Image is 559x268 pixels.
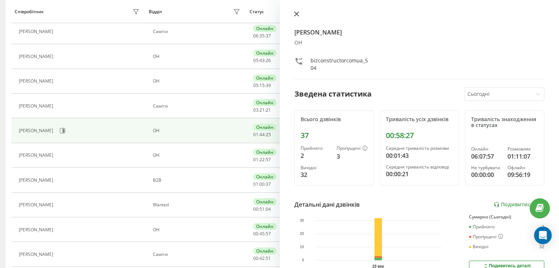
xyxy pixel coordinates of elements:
[153,227,242,232] div: ОН
[19,227,55,232] div: [PERSON_NAME]
[253,231,271,236] div: : :
[253,107,258,113] span: 03
[539,244,544,249] div: 32
[19,79,55,84] div: [PERSON_NAME]
[471,146,502,152] div: Онлайн
[294,88,372,99] div: Зведена статистика
[301,116,368,123] div: Всього дзвінків
[259,206,265,212] span: 51
[386,151,453,160] div: 00:01:43
[253,256,271,261] div: : :
[253,99,276,106] div: Онлайн
[153,252,242,257] div: Саміти
[149,9,162,14] div: Відділ
[153,104,242,109] div: Саміти
[301,146,331,151] div: Прийнято
[153,178,242,183] div: В2В
[259,57,265,64] span: 43
[469,224,495,229] div: Прийнято
[386,146,453,151] div: Середня тривалість розмови
[153,54,242,59] div: ОН
[253,131,258,138] span: 01
[508,170,538,179] div: 09:56:19
[337,152,368,161] div: 3
[266,82,271,88] span: 39
[386,116,453,123] div: Тривалість усіх дзвінків
[259,131,265,138] span: 44
[301,131,368,140] div: 37
[471,116,538,129] div: Тривалість знаходження в статусах
[294,40,545,46] div: ОН
[469,214,544,220] div: Сумарно (Сьогодні)
[259,156,265,163] span: 22
[311,57,368,72] div: bizconstructorcomua_504
[294,28,545,37] h4: [PERSON_NAME]
[266,131,271,138] span: 25
[253,156,258,163] span: 01
[253,75,276,82] div: Онлайн
[153,79,242,84] div: ОН
[300,218,304,222] text: 30
[253,231,258,237] span: 00
[508,152,538,161] div: 01:11:07
[508,165,538,170] div: Офлайн
[19,128,55,133] div: [PERSON_NAME]
[266,231,271,237] span: 57
[153,128,242,133] div: ОН
[253,124,276,131] div: Онлайн
[253,50,276,57] div: Онлайн
[469,244,488,249] div: Вихідні
[294,200,360,209] div: Детальні дані дзвінків
[259,231,265,237] span: 45
[253,173,276,180] div: Онлайн
[302,258,304,262] text: 0
[19,202,55,207] div: [PERSON_NAME]
[253,58,271,63] div: : :
[300,232,304,236] text: 20
[153,29,242,34] div: Саміти
[508,146,538,152] div: Розмовляє
[259,82,265,88] span: 15
[253,181,258,187] span: 01
[253,247,276,254] div: Онлайн
[253,207,271,212] div: : :
[153,153,242,158] div: ОН
[253,149,276,156] div: Онлайн
[259,107,265,113] span: 21
[266,181,271,187] span: 37
[253,57,258,64] span: 05
[19,104,55,109] div: [PERSON_NAME]
[19,178,55,183] div: [PERSON_NAME]
[250,9,264,14] div: Статус
[266,57,271,64] span: 26
[253,108,271,113] div: : :
[471,165,502,170] div: Не турбувати
[153,202,242,207] div: Wanted
[300,245,304,249] text: 10
[494,202,544,208] a: Подивитись звіт
[253,83,271,88] div: : :
[259,33,265,39] span: 35
[253,206,258,212] span: 00
[253,132,271,137] div: : :
[253,33,258,39] span: 06
[386,170,453,178] div: 00:00:21
[253,33,271,39] div: : :
[253,25,276,32] div: Онлайн
[301,165,331,170] div: Вихідні
[253,223,276,230] div: Онлайн
[259,255,265,261] span: 42
[253,255,258,261] span: 00
[253,157,271,162] div: : :
[19,29,55,34] div: [PERSON_NAME]
[301,151,331,160] div: 2
[337,146,368,152] div: Пропущені
[386,164,453,170] div: Середня тривалість відповіді
[253,182,271,187] div: : :
[253,82,258,88] span: 05
[266,206,271,212] span: 04
[469,234,503,240] div: Пропущені
[259,181,265,187] span: 00
[19,54,55,59] div: [PERSON_NAME]
[301,170,331,179] div: 32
